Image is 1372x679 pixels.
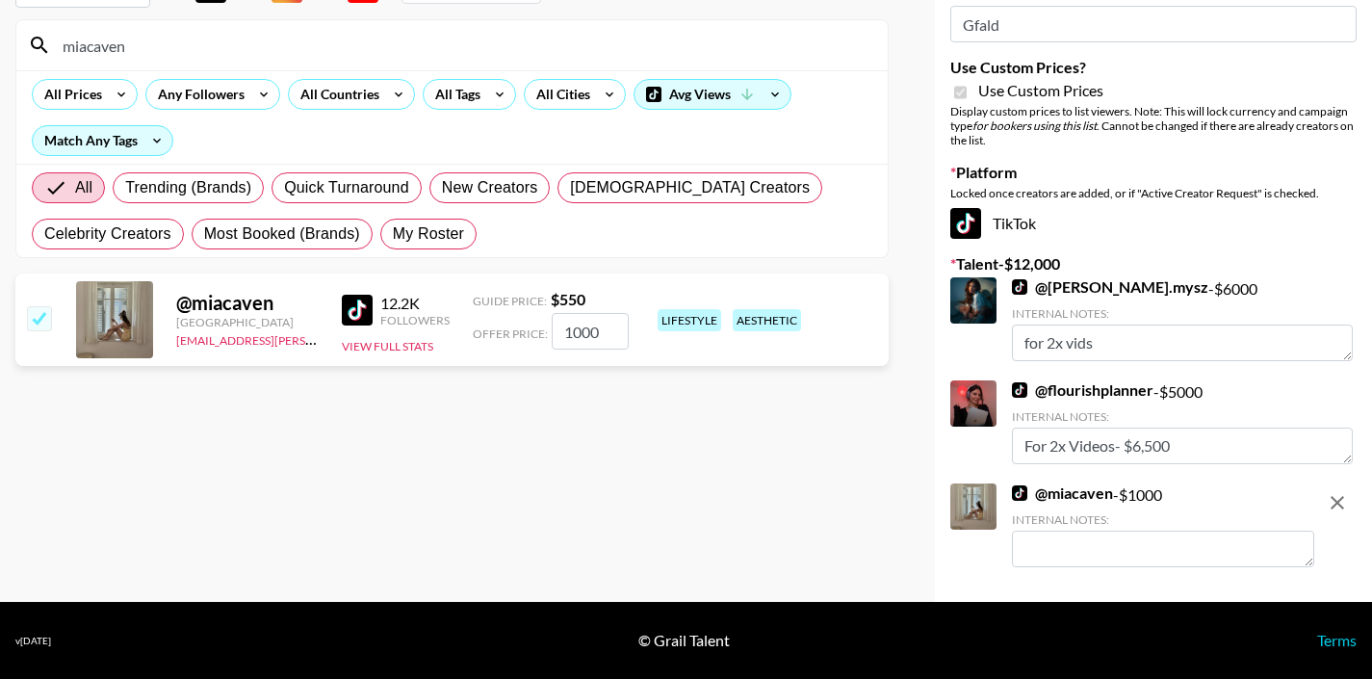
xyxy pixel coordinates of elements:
[442,176,538,199] span: New Creators
[44,222,171,246] span: Celebrity Creators
[380,313,450,327] div: Followers
[146,80,248,109] div: Any Followers
[950,254,1357,274] label: Talent - $ 12,000
[570,176,810,199] span: [DEMOGRAPHIC_DATA] Creators
[552,313,629,350] input: 550
[1012,325,1353,361] textarea: for 2x vids
[978,81,1103,100] span: Use Custom Prices
[950,186,1357,200] div: Locked once creators are added, or if "Active Creator Request" is checked.
[1012,380,1153,400] a: @flourishplanner
[33,80,106,109] div: All Prices
[972,118,1097,133] em: for bookers using this list
[424,80,484,109] div: All Tags
[176,329,461,348] a: [EMAIL_ADDRESS][PERSON_NAME][DOMAIN_NAME]
[1012,512,1314,527] div: Internal Notes:
[1317,631,1357,649] a: Terms
[393,222,464,246] span: My Roster
[1012,382,1027,398] img: TikTok
[733,309,801,331] div: aesthetic
[551,290,585,308] strong: $ 550
[950,163,1357,182] label: Platform
[1012,277,1353,361] div: - $ 6000
[75,176,92,199] span: All
[284,176,409,199] span: Quick Turnaround
[176,315,319,329] div: [GEOGRAPHIC_DATA]
[658,309,721,331] div: lifestyle
[33,126,172,155] div: Match Any Tags
[342,295,373,326] img: TikTok
[342,339,433,353] button: View Full Stats
[950,58,1357,77] label: Use Custom Prices?
[1012,483,1314,567] div: - $ 1000
[1012,306,1353,321] div: Internal Notes:
[950,208,981,239] img: TikTok
[15,635,51,647] div: v [DATE]
[525,80,594,109] div: All Cities
[473,326,548,341] span: Offer Price:
[1012,483,1113,503] a: @miacaven
[1012,409,1353,424] div: Internal Notes:
[473,294,547,308] span: Guide Price:
[289,80,383,109] div: All Countries
[204,222,360,246] span: Most Booked (Brands)
[1012,277,1208,297] a: @[PERSON_NAME].mysz
[950,208,1357,239] div: TikTok
[1318,483,1357,522] button: remove
[51,30,876,61] input: Search by User Name
[638,631,730,650] div: © Grail Talent
[1012,428,1353,464] textarea: For 2x Videos- $6,500
[950,104,1357,147] div: Display custom prices to list viewers. Note: This will lock currency and campaign type . Cannot b...
[380,294,450,313] div: 12.2K
[176,291,319,315] div: @ miacaven
[1012,380,1353,464] div: - $ 5000
[1012,485,1027,501] img: TikTok
[634,80,790,109] div: Avg Views
[125,176,251,199] span: Trending (Brands)
[1012,279,1027,295] img: TikTok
